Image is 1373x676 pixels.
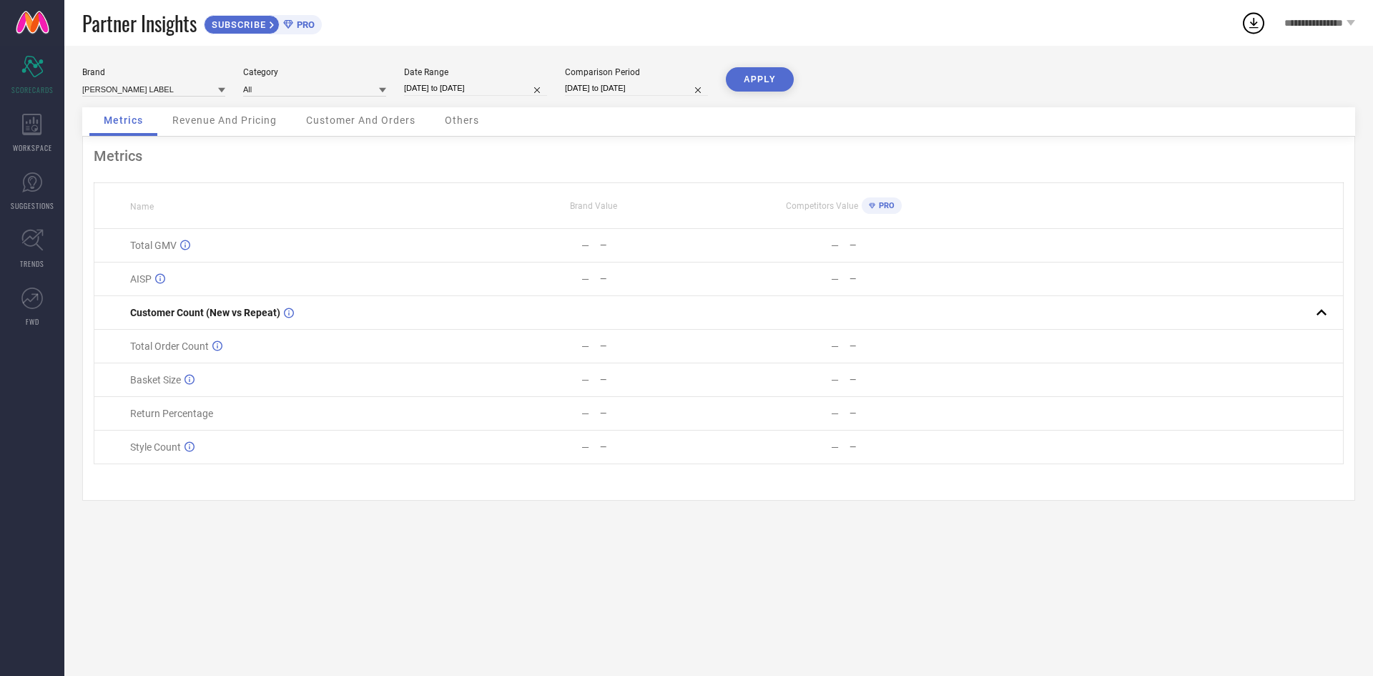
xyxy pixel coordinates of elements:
[172,114,277,126] span: Revenue And Pricing
[13,142,52,153] span: WORKSPACE
[581,374,589,386] div: —
[726,67,794,92] button: APPLY
[130,202,154,212] span: Name
[293,19,315,30] span: PRO
[130,408,213,419] span: Return Percentage
[82,9,197,38] span: Partner Insights
[600,240,718,250] div: —
[26,316,39,327] span: FWD
[850,408,968,418] div: —
[581,240,589,251] div: —
[565,81,708,96] input: Select comparison period
[581,273,589,285] div: —
[130,341,209,352] span: Total Order Count
[831,441,839,453] div: —
[130,273,152,285] span: AISP
[445,114,479,126] span: Others
[130,307,280,318] span: Customer Count (New vs Repeat)
[404,67,547,77] div: Date Range
[850,240,968,250] div: —
[831,408,839,419] div: —
[600,274,718,284] div: —
[581,441,589,453] div: —
[831,341,839,352] div: —
[104,114,143,126] span: Metrics
[581,341,589,352] div: —
[565,67,708,77] div: Comparison Period
[130,240,177,251] span: Total GMV
[404,81,547,96] input: Select date range
[831,240,839,251] div: —
[600,408,718,418] div: —
[875,201,895,210] span: PRO
[850,375,968,385] div: —
[1241,10,1266,36] div: Open download list
[850,274,968,284] div: —
[205,19,270,30] span: SUBSCRIBE
[600,341,718,351] div: —
[600,442,718,452] div: —
[581,408,589,419] div: —
[82,67,225,77] div: Brand
[570,201,617,211] span: Brand Value
[831,273,839,285] div: —
[850,442,968,452] div: —
[786,201,858,211] span: Competitors Value
[20,258,44,269] span: TRENDS
[306,114,415,126] span: Customer And Orders
[11,84,54,95] span: SCORECARDS
[130,374,181,386] span: Basket Size
[243,67,386,77] div: Category
[204,11,322,34] a: SUBSCRIBEPRO
[831,374,839,386] div: —
[600,375,718,385] div: —
[850,341,968,351] div: —
[94,147,1344,165] div: Metrics
[130,441,181,453] span: Style Count
[11,200,54,211] span: SUGGESTIONS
